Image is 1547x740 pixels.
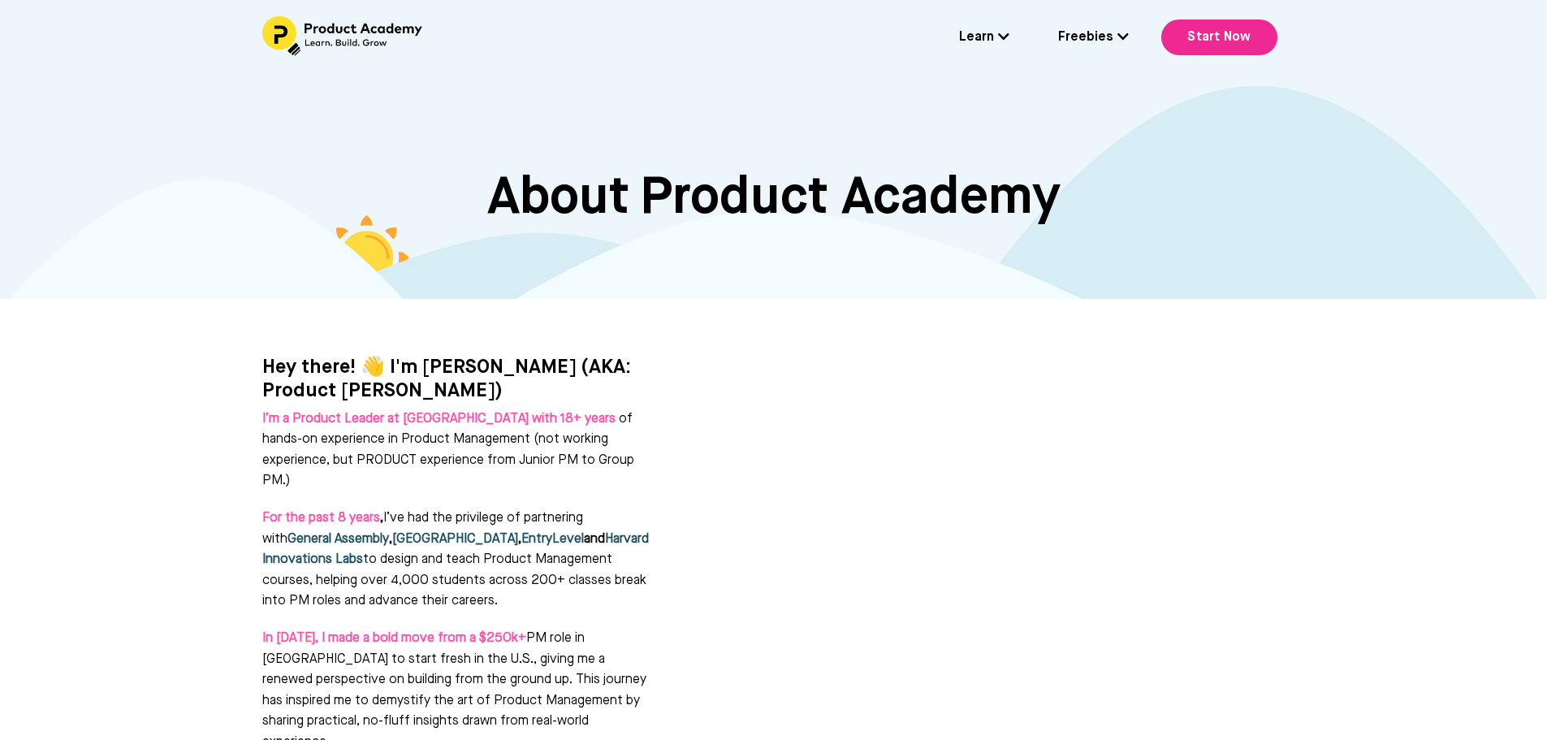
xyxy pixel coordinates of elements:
[1058,28,1129,49] a: Freebies
[287,533,389,546] a: General Assembly
[959,28,1009,49] a: Learn
[262,512,383,525] strong: ,
[262,512,649,608] span: I’ve had the privilege of partnering with to design and teach Product Management courses, helping...
[262,356,705,403] h4: Hey there! 👋 I'm [PERSON_NAME] (AKA: Product [PERSON_NAME])
[262,167,1286,230] h1: About Product Academy
[262,413,616,426] strong: I’m a Product Leader at [GEOGRAPHIC_DATA] with 18+ years
[262,632,526,645] span: In [DATE], I made a bold move from a $250k+
[392,533,518,546] a: [GEOGRAPHIC_DATA]
[262,409,652,492] p: of hands-on experience in Product Management (not working experience, but PRODUCT experience from...
[584,533,605,546] strong: and
[521,533,584,546] a: EntryLevel
[389,533,392,546] strong: ,
[1161,19,1277,55] a: Start Now
[262,16,425,56] img: Header Logo
[518,533,521,546] strong: ,
[262,512,380,525] span: For the past 8 years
